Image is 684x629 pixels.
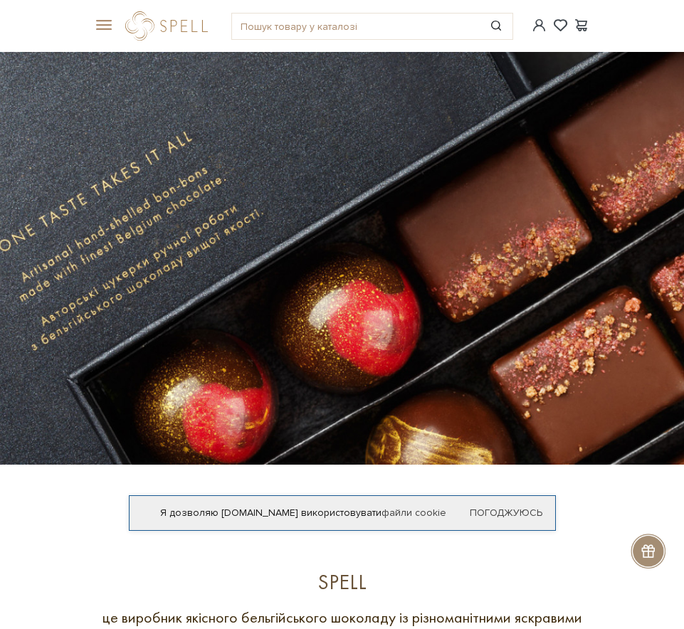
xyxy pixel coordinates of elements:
div: Я дозволяю [DOMAIN_NAME] використовувати [130,507,555,519]
div: Spell [95,569,590,596]
a: logo [125,11,214,41]
button: Пошук товару у каталозі [480,14,513,39]
a: файли cookie [382,507,446,519]
a: Погоджуюсь [470,507,542,519]
input: Пошук товару у каталозі [232,14,480,39]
